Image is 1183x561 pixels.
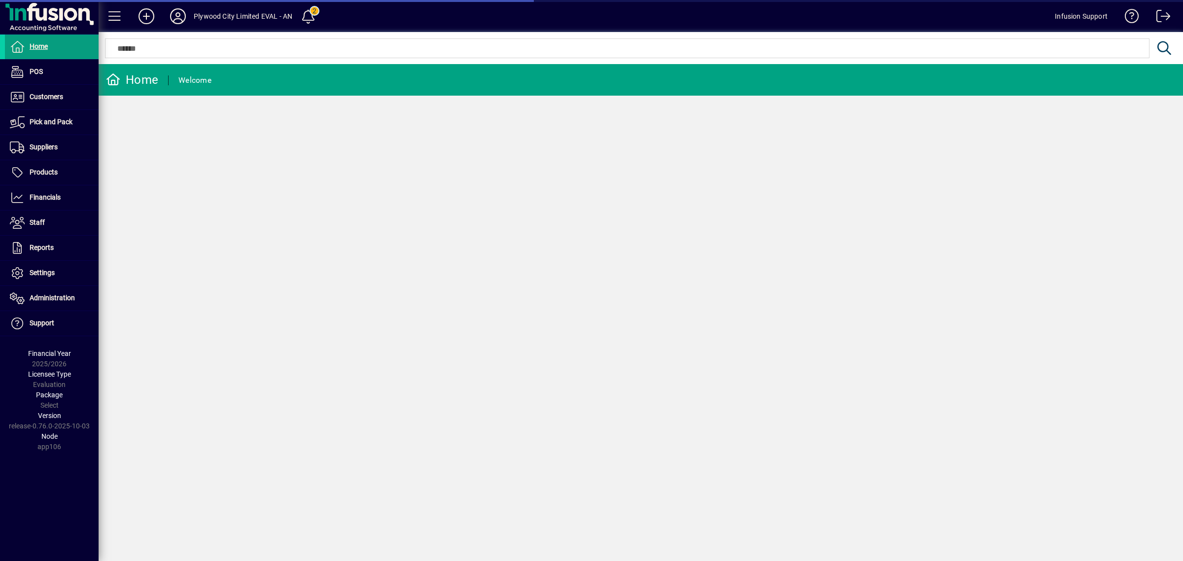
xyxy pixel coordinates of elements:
[36,391,63,399] span: Package
[30,168,58,176] span: Products
[28,350,71,357] span: Financial Year
[30,319,54,327] span: Support
[1117,2,1139,34] a: Knowledge Base
[30,68,43,75] span: POS
[38,412,61,420] span: Version
[5,110,99,135] a: Pick and Pack
[30,143,58,151] span: Suppliers
[5,160,99,185] a: Products
[30,193,61,201] span: Financials
[30,218,45,226] span: Staff
[30,294,75,302] span: Administration
[5,311,99,336] a: Support
[162,7,194,25] button: Profile
[5,236,99,260] a: Reports
[5,286,99,311] a: Administration
[178,72,211,88] div: Welcome
[28,370,71,378] span: Licensee Type
[194,8,292,24] div: Plywood City Limited EVAL - AN
[1149,2,1171,34] a: Logout
[5,185,99,210] a: Financials
[30,93,63,101] span: Customers
[30,244,54,251] span: Reports
[131,7,162,25] button: Add
[30,118,72,126] span: Pick and Pack
[106,72,158,88] div: Home
[30,42,48,50] span: Home
[41,432,58,440] span: Node
[5,210,99,235] a: Staff
[5,135,99,160] a: Suppliers
[5,261,99,285] a: Settings
[5,60,99,84] a: POS
[1055,8,1108,24] div: Infusion Support
[30,269,55,277] span: Settings
[5,85,99,109] a: Customers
